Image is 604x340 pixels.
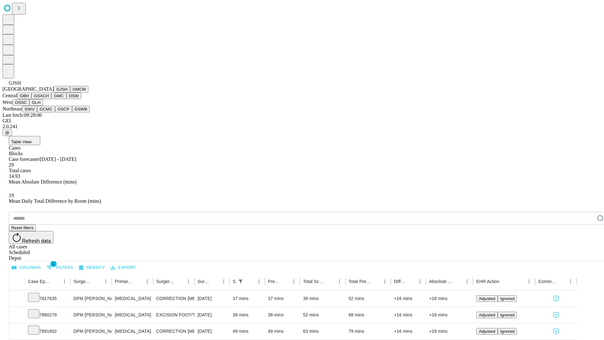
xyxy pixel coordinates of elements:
button: Menu [289,277,298,286]
button: Menu [566,277,575,286]
button: Menu [416,277,424,286]
div: [MEDICAL_DATA] [115,307,150,323]
div: [MEDICAL_DATA] [115,291,150,307]
span: [GEOGRAPHIC_DATA] [3,86,54,92]
button: GCMC [37,106,55,112]
div: EHR Action [476,279,499,284]
div: Case Epic Id [28,279,51,284]
div: 68 mins [349,307,388,323]
button: Adjusted [476,295,498,302]
div: 63 mins [303,323,342,339]
div: DPM [PERSON_NAME] [PERSON_NAME] [74,307,109,323]
div: 52 mins [349,291,388,307]
div: 37 mins [233,291,262,307]
button: Menu [335,277,344,286]
div: 49 mins [233,323,262,339]
div: +16 mins [394,323,423,339]
button: Adjusted [476,328,498,335]
div: [MEDICAL_DATA] [115,323,150,339]
button: Sort [51,277,60,286]
button: GMC [51,93,66,99]
button: Menu [219,277,228,286]
button: GBH [17,93,31,99]
button: GSWB [72,106,90,112]
div: [DATE] [198,307,226,323]
span: Adjusted [479,313,495,317]
button: Menu [254,277,263,286]
div: Absolute Difference [429,279,453,284]
button: Export [109,263,137,273]
button: Select columns [10,263,42,273]
button: Expand [12,326,22,337]
button: Sort [175,277,184,286]
button: Menu [380,277,389,286]
div: 7817635 [28,291,67,307]
div: [DATE] [198,323,226,339]
button: Adjusted [476,312,498,318]
span: 14.93 [9,173,20,179]
span: West [3,99,13,105]
div: Total Scheduled Duration [303,279,326,284]
button: Sort [210,277,219,286]
button: Show filters [45,263,75,273]
div: 52 mins [303,307,342,323]
div: +16 mins [394,291,423,307]
button: Ignored [498,295,517,302]
div: Scheduled In Room Duration [233,279,236,284]
div: Comments [538,279,556,284]
button: Sort [407,277,416,286]
div: +16 mins [394,307,423,323]
div: 7880279 [28,307,67,323]
div: 2.0.241 [3,124,601,129]
div: CORRECTION [MEDICAL_DATA], DISTAL [MEDICAL_DATA] [MEDICAL_DATA] [156,323,191,339]
div: 79 mins [349,323,388,339]
div: 36 mins [303,291,342,307]
span: Northeast [3,106,22,111]
div: 49 mins [268,323,297,339]
button: Ignored [498,328,517,335]
button: GJSH [54,86,70,93]
span: Table View [11,139,31,144]
span: 19 [9,193,14,198]
span: Ignored [500,296,514,301]
span: Refresh data [22,238,51,244]
button: Sort [134,277,143,286]
div: DPM [PERSON_NAME] [PERSON_NAME] [74,291,109,307]
button: Expand [12,293,22,304]
button: Menu [184,277,193,286]
div: Surgery Date [198,279,210,284]
div: Surgery Name [156,279,175,284]
span: 1 [50,261,57,267]
div: CORRECTION [MEDICAL_DATA] [156,291,191,307]
span: GJSH [9,80,21,86]
div: 37 mins [268,291,297,307]
button: Expand [12,310,22,321]
div: 1 active filter [236,277,245,286]
div: [DATE] [198,291,226,307]
button: GSACH [31,93,51,99]
div: 7891802 [28,323,67,339]
button: Reset filters [9,224,36,231]
button: @ [3,129,12,136]
span: [DATE] - [DATE] [40,156,76,162]
span: Total cases [9,168,31,173]
div: Primary Service [115,279,133,284]
span: Adjusted [479,296,495,301]
button: OSW [66,93,81,99]
button: Sort [326,277,335,286]
button: Table View [9,136,40,145]
div: Predicted In Room Duration [268,279,280,284]
div: +16 mins [429,291,470,307]
span: Ignored [500,329,514,334]
span: Mean Daily Total Difference by Room (mins) [9,198,101,204]
button: Menu [101,277,110,286]
button: Sort [92,277,101,286]
button: Menu [463,277,472,286]
button: Refresh data [9,231,53,244]
button: GWV [22,106,37,112]
button: Menu [525,277,534,286]
button: OSSC [13,99,30,106]
button: OSCP [55,106,72,112]
div: DPM [PERSON_NAME] [PERSON_NAME] [74,323,109,339]
span: 29 [9,162,14,167]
